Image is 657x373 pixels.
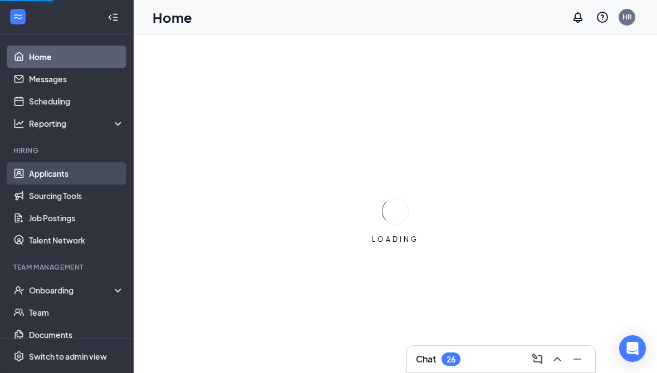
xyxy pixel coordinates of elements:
[13,146,122,155] div: Hiring
[571,352,584,366] svg: Minimize
[13,285,24,296] svg: UserCheck
[29,301,124,324] a: Team
[29,68,124,90] a: Messages
[107,12,119,23] svg: Collapse
[531,352,544,366] svg: ComposeMessage
[29,185,124,207] a: Sourcing Tools
[619,335,646,362] div: Open Intercom Messenger
[568,350,586,368] button: Minimize
[13,118,24,129] svg: Analysis
[153,8,192,27] h1: Home
[416,353,436,365] h3: Chat
[29,162,124,185] a: Applicants
[29,118,125,129] div: Reporting
[29,285,115,296] div: Onboarding
[622,12,632,22] div: HR
[29,351,107,362] div: Switch to admin view
[13,262,122,272] div: Team Management
[29,90,124,112] a: Scheduling
[548,350,566,368] button: ChevronUp
[29,324,124,346] a: Documents
[29,229,124,251] a: Talent Network
[367,235,423,244] div: LOADING
[29,46,124,68] a: Home
[447,355,455,364] div: 26
[13,351,24,362] svg: Settings
[596,11,609,24] svg: QuestionInfo
[29,207,124,229] a: Job Postings
[12,11,23,22] svg: WorkstreamLogo
[571,11,585,24] svg: Notifications
[528,350,546,368] button: ComposeMessage
[551,352,564,366] svg: ChevronUp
